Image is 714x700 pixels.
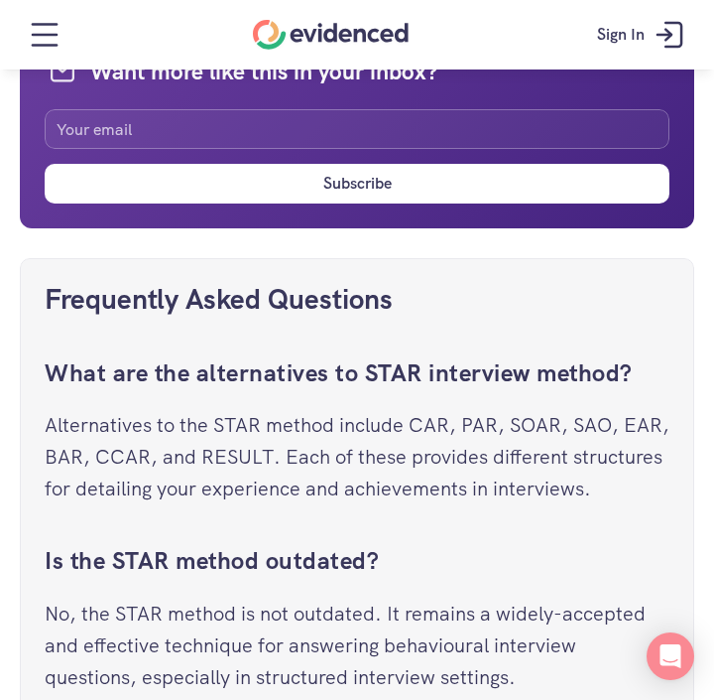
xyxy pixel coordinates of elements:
[45,598,669,693] p: No, the STAR method is not outdated. It remains a widely-accepted and effective technique for ans...
[45,545,379,576] a: Is the STAR method outdated?
[253,20,409,50] a: Home
[647,632,694,680] div: Open Intercom Messenger
[582,5,704,65] a: Sign In
[597,22,645,48] p: Sign In
[45,409,669,504] p: Alternatives to the STAR method include CAR, PAR, SOAR, SAO, EAR, BAR, CCAR, and RESULT. Each of ...
[45,164,669,204] button: Subscribe
[45,281,393,317] a: Frequently Asked Questions
[45,357,633,388] a: What are the alternatives to STAR interview method?
[323,171,392,197] h6: Subscribe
